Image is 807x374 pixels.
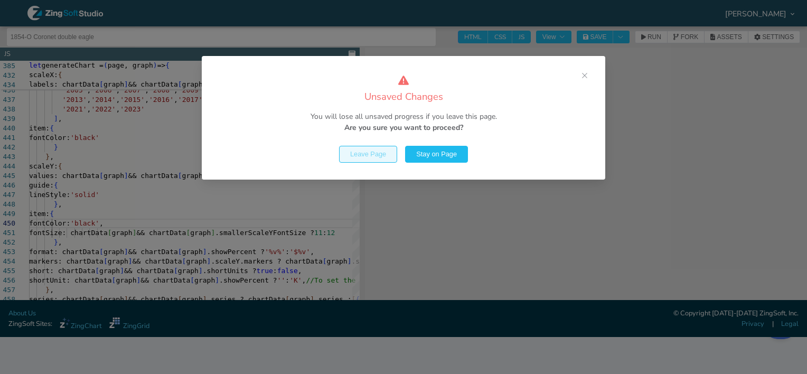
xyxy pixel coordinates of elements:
button: Close this dialog [572,64,597,89]
button: Leave Page [339,146,397,163]
p: You will lose all unsaved progress if you leave this page. [219,111,588,133]
h2: Unsaved Changes [219,89,588,104]
button: Stay on Page [405,146,468,163]
b: Are you sure you want to proceed? [344,123,463,133]
span: Stay on Page [416,151,457,158]
span: Leave Page [350,151,386,158]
